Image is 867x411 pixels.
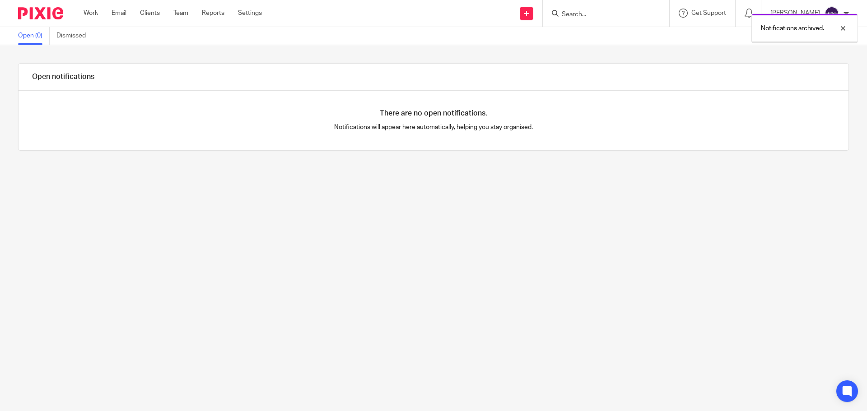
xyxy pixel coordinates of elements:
[56,27,93,45] a: Dismissed
[112,9,126,18] a: Email
[84,9,98,18] a: Work
[380,109,487,118] h4: There are no open notifications.
[238,9,262,18] a: Settings
[173,9,188,18] a: Team
[140,9,160,18] a: Clients
[761,24,824,33] p: Notifications archived.
[18,7,63,19] img: Pixie
[226,123,641,132] p: Notifications will appear here automatically, helping you stay organised.
[825,6,839,21] img: svg%3E
[202,9,224,18] a: Reports
[32,72,94,82] h1: Open notifications
[18,27,50,45] a: Open (0)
